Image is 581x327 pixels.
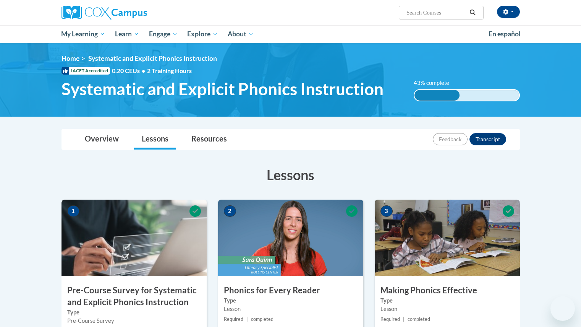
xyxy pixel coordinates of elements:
[144,25,183,43] a: Engage
[433,133,468,145] button: Feedback
[375,200,520,276] img: Course Image
[61,29,105,39] span: My Learning
[246,316,248,322] span: |
[408,316,430,322] span: completed
[67,317,201,325] div: Pre-Course Survey
[380,296,514,305] label: Type
[403,316,405,322] span: |
[61,54,79,62] a: Home
[380,205,393,217] span: 3
[414,79,458,87] label: 43% complete
[61,67,110,75] span: IACET Accredited
[182,25,223,43] a: Explore
[224,296,358,305] label: Type
[223,25,259,43] a: About
[187,29,218,39] span: Explore
[61,6,147,20] img: Cox Campus
[497,6,520,18] button: Account Settings
[61,165,520,184] h3: Lessons
[380,305,514,313] div: Lesson
[228,29,254,39] span: About
[489,30,521,38] span: En español
[469,133,506,145] button: Transcript
[77,129,126,150] a: Overview
[184,129,235,150] a: Resources
[88,54,217,62] span: Systematic and Explicit Phonics Instruction
[224,316,243,322] span: Required
[142,67,145,74] span: •
[224,205,236,217] span: 2
[414,90,460,101] div: 43% complete
[61,6,207,20] a: Cox Campus
[134,129,176,150] a: Lessons
[61,200,207,276] img: Course Image
[110,25,144,43] a: Learn
[61,285,207,308] h3: Pre-Course Survey for Systematic and Explicit Phonics Instruction
[251,316,274,322] span: completed
[218,285,363,296] h3: Phonics for Every Reader
[115,29,139,39] span: Learn
[67,205,79,217] span: 1
[147,67,192,74] span: 2 Training Hours
[224,305,358,313] div: Lesson
[484,26,526,42] a: En español
[57,25,110,43] a: My Learning
[380,316,400,322] span: Required
[112,67,147,75] span: 0.20 CEUs
[67,308,201,317] label: Type
[406,8,467,17] input: Search Courses
[50,25,531,43] div: Main menu
[467,8,478,17] button: Search
[550,296,575,321] iframe: Button to launch messaging window
[149,29,178,39] span: Engage
[375,285,520,296] h3: Making Phonics Effective
[61,79,384,99] span: Systematic and Explicit Phonics Instruction
[218,200,363,276] img: Course Image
